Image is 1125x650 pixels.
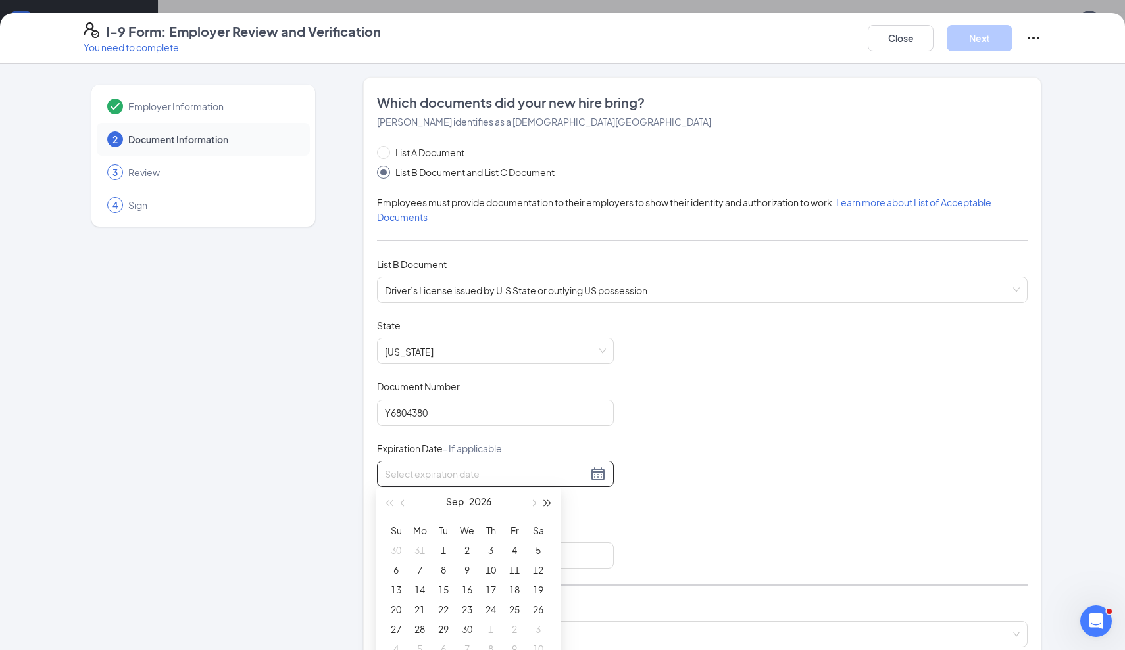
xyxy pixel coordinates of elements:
[384,580,408,599] td: 2026-09-13
[455,560,479,580] td: 2026-09-09
[507,582,522,597] div: 18
[432,540,455,560] td: 2026-09-01
[443,442,502,454] span: - If applicable
[530,542,546,558] div: 5
[84,41,381,54] p: You need to complete
[507,621,522,637] div: 2
[106,22,381,41] h4: I-9 Form: Employer Review and Verification
[436,562,451,578] div: 8
[432,580,455,599] td: 2026-09-15
[408,619,432,639] td: 2026-09-28
[1080,605,1112,637] iframe: Intercom live chat
[507,601,522,617] div: 25
[503,619,526,639] td: 2026-10-02
[412,601,428,617] div: 21
[107,99,123,114] svg: Checkmark
[526,580,550,599] td: 2026-09-19
[947,25,1013,51] button: Next
[455,619,479,639] td: 2026-09-30
[459,562,475,578] div: 9
[388,542,404,558] div: 30
[408,560,432,580] td: 2026-09-07
[479,521,503,540] th: Th
[388,582,404,597] div: 13
[507,542,522,558] div: 4
[113,198,118,212] span: 4
[479,540,503,560] td: 2026-09-03
[432,599,455,619] td: 2026-09-22
[483,601,499,617] div: 24
[526,540,550,560] td: 2026-09-05
[436,601,451,617] div: 22
[483,582,499,597] div: 17
[384,521,408,540] th: Su
[459,582,475,597] div: 16
[408,540,432,560] td: 2026-08-31
[385,467,587,481] input: Select expiration date
[432,521,455,540] th: Tu
[455,540,479,560] td: 2026-09-02
[432,560,455,580] td: 2026-09-08
[128,100,297,113] span: Employer Information
[384,540,408,560] td: 2026-08-30
[868,25,934,51] button: Close
[436,621,451,637] div: 29
[388,621,404,637] div: 27
[377,258,447,270] span: List B Document
[1026,30,1041,46] svg: Ellipses
[503,521,526,540] th: Fr
[479,580,503,599] td: 2026-09-17
[455,599,479,619] td: 2026-09-23
[377,319,401,332] span: State
[128,198,297,212] span: Sign
[503,540,526,560] td: 2026-09-04
[377,442,502,455] span: Expiration Date
[388,562,404,578] div: 6
[113,166,118,179] span: 3
[526,521,550,540] th: Sa
[84,22,99,38] svg: FormI9EVerifyIcon
[412,582,428,597] div: 14
[408,599,432,619] td: 2026-09-21
[384,619,408,639] td: 2026-09-27
[459,601,475,617] div: 23
[390,145,470,160] span: List A Document
[479,560,503,580] td: 2026-09-10
[530,562,546,578] div: 12
[446,488,464,515] button: Sep
[455,580,479,599] td: 2026-09-16
[455,521,479,540] th: We
[384,560,408,580] td: 2026-09-06
[384,599,408,619] td: 2026-09-20
[412,542,428,558] div: 31
[385,277,1020,302] span: Driver’s License issued by U.S State or outlying US possession
[469,488,491,515] button: 2026
[128,166,297,179] span: Review
[388,601,404,617] div: 20
[483,542,499,558] div: 3
[526,560,550,580] td: 2026-09-12
[483,562,499,578] div: 10
[479,619,503,639] td: 2026-10-01
[459,542,475,558] div: 2
[377,380,460,393] span: Document Number
[385,338,606,363] span: California
[377,116,711,128] span: [PERSON_NAME] identifies as a [DEMOGRAPHIC_DATA][GEOGRAPHIC_DATA]
[113,133,118,146] span: 2
[436,582,451,597] div: 15
[526,619,550,639] td: 2026-10-03
[377,93,1028,112] span: Which documents did your new hire bring?
[530,582,546,597] div: 19
[530,601,546,617] div: 26
[432,619,455,639] td: 2026-09-29
[503,560,526,580] td: 2026-09-11
[390,165,560,179] span: List B Document and List C Document
[483,621,499,637] div: 1
[479,599,503,619] td: 2026-09-24
[436,542,451,558] div: 1
[507,562,522,578] div: 11
[526,599,550,619] td: 2026-09-26
[412,621,428,637] div: 28
[412,562,428,578] div: 7
[459,621,475,637] div: 30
